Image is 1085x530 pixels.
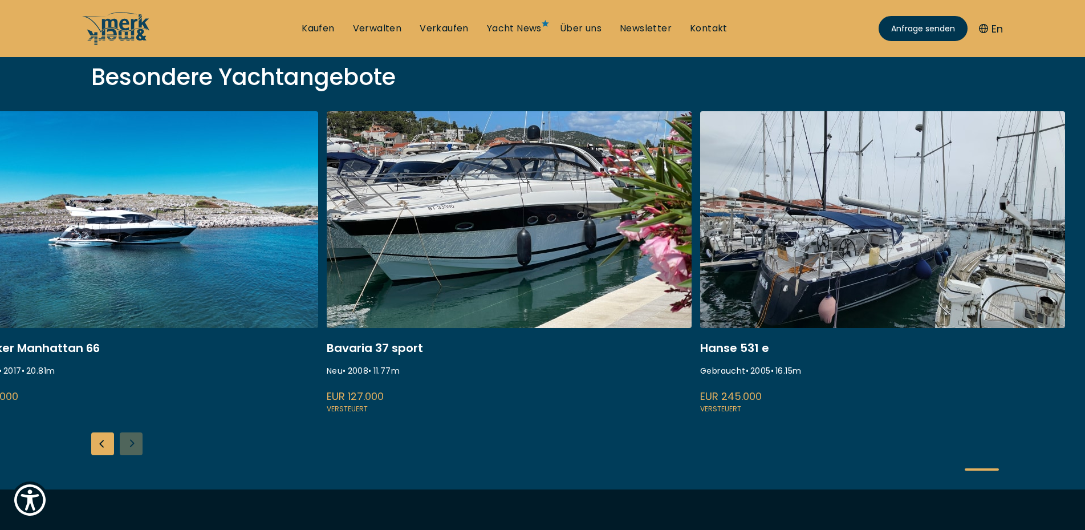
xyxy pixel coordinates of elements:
a: Über uns [560,22,602,35]
a: Kontakt [690,22,728,35]
a: Yacht News [487,22,542,35]
a: Verkaufen [420,22,469,35]
a: Kaufen [302,22,334,35]
span: Anfrage senden [891,23,955,35]
a: Anfrage senden [879,16,968,41]
a: Newsletter [620,22,672,35]
button: En [979,21,1003,37]
button: Show Accessibility Preferences [11,482,48,519]
a: Verwalten [353,22,402,35]
div: Previous slide [91,432,114,455]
